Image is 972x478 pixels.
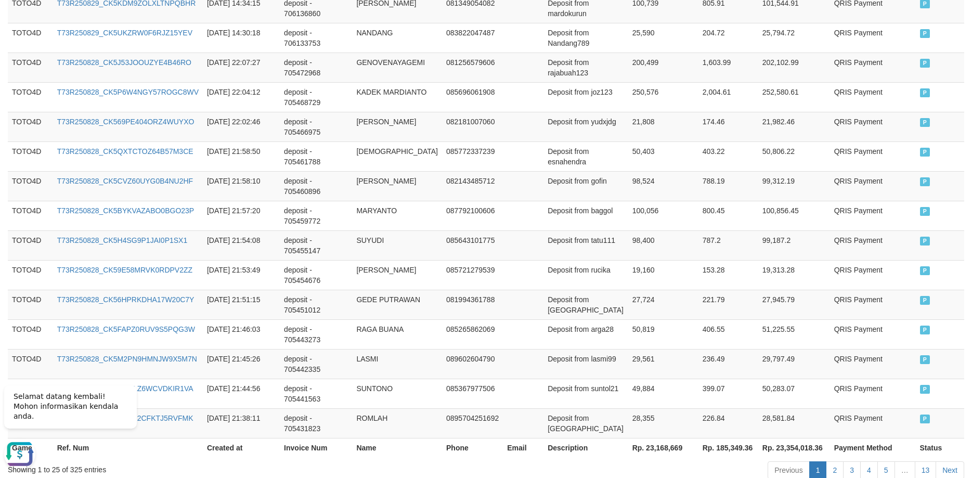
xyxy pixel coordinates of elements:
[543,379,628,408] td: Deposit from suntol21
[628,349,698,379] td: 29,561
[543,319,628,349] td: Deposit from arga28
[920,237,930,246] span: PAID
[352,408,442,438] td: ROMLAH
[698,23,758,53] td: 204.72
[698,379,758,408] td: 399.07
[830,53,916,82] td: QRIS Payment
[203,141,280,171] td: [DATE] 21:58:50
[628,290,698,319] td: 27,724
[543,438,628,457] th: Description
[698,171,758,201] td: 788.19
[280,379,352,408] td: deposit - 705441563
[503,438,543,457] th: Email
[280,53,352,82] td: deposit - 705472968
[280,319,352,349] td: deposit - 705443273
[758,319,830,349] td: 51,225.55
[14,16,118,44] span: Selamat datang kembali! Mohon informasikan kendala anda.
[698,260,758,290] td: 153.28
[203,171,280,201] td: [DATE] 21:58:10
[698,112,758,141] td: 174.46
[758,260,830,290] td: 19,313.28
[920,326,930,334] span: PAID
[57,147,193,156] a: T73R250828_CK5QXTCTOZ64B57M3CE
[352,319,442,349] td: RAGA BUANA
[280,349,352,379] td: deposit - 705442335
[442,349,503,379] td: 089602604790
[698,408,758,438] td: 226.84
[920,177,930,186] span: PAID
[8,23,53,53] td: TOTO4D
[543,141,628,171] td: Deposit from esnahendra
[543,53,628,82] td: Deposit from rajabuah123
[628,408,698,438] td: 28,355
[830,438,916,457] th: Payment Method
[758,112,830,141] td: 21,982.46
[543,260,628,290] td: Deposit from rucika
[442,141,503,171] td: 085772337239
[280,171,352,201] td: deposit - 705460896
[280,141,352,171] td: deposit - 705461788
[830,260,916,290] td: QRIS Payment
[203,349,280,379] td: [DATE] 21:45:26
[8,230,53,260] td: TOTO4D
[4,62,35,94] button: Open LiveChat chat widget
[442,290,503,319] td: 081994361788
[758,53,830,82] td: 202,102.99
[442,112,503,141] td: 082181007060
[920,296,930,305] span: PAID
[8,349,53,379] td: TOTO4D
[698,319,758,349] td: 406.55
[203,379,280,408] td: [DATE] 21:44:56
[442,23,503,53] td: 083822047487
[920,385,930,394] span: PAID
[628,230,698,260] td: 98,400
[830,319,916,349] td: QRIS Payment
[758,23,830,53] td: 25,794.72
[442,82,503,112] td: 085696061908
[628,319,698,349] td: 50,819
[442,171,503,201] td: 082143485712
[352,349,442,379] td: LASMI
[628,141,698,171] td: 50,403
[352,171,442,201] td: [PERSON_NAME]
[203,290,280,319] td: [DATE] 21:51:15
[543,408,628,438] td: Deposit from [GEOGRAPHIC_DATA]
[758,379,830,408] td: 50,283.07
[352,141,442,171] td: [DEMOGRAPHIC_DATA]
[628,260,698,290] td: 19,160
[57,384,193,393] a: T73R250828_CK5PW6LZ6WCVDKIR1VA
[352,290,442,319] td: GEDE PUTRAWAN
[8,290,53,319] td: TOTO4D
[442,260,503,290] td: 085721279539
[916,438,964,457] th: Status
[830,141,916,171] td: QRIS Payment
[920,88,930,97] span: PAID
[830,171,916,201] td: QRIS Payment
[543,290,628,319] td: Deposit from [GEOGRAPHIC_DATA]
[698,290,758,319] td: 221.79
[442,438,503,457] th: Phone
[543,23,628,53] td: Deposit from Nandang789
[57,206,195,215] a: T73R250828_CK5BYKVAZABO0BGO23P
[203,319,280,349] td: [DATE] 21:46:03
[203,438,280,457] th: Created at
[758,82,830,112] td: 252,580.61
[352,260,442,290] td: [PERSON_NAME]
[8,260,53,290] td: TOTO4D
[628,23,698,53] td: 25,590
[830,112,916,141] td: QRIS Payment
[830,408,916,438] td: QRIS Payment
[758,349,830,379] td: 29,797.49
[352,112,442,141] td: [PERSON_NAME]
[830,379,916,408] td: QRIS Payment
[8,112,53,141] td: TOTO4D
[758,201,830,230] td: 100,856.45
[280,438,352,457] th: Invoice Num
[920,59,930,68] span: PAID
[280,23,352,53] td: deposit - 706133753
[442,379,503,408] td: 085367977506
[352,82,442,112] td: KADEK MARDIANTO
[57,414,193,422] a: T73R250828_CK5SXSR2CFKTJ5RVFMK
[442,230,503,260] td: 085643101775
[830,290,916,319] td: QRIS Payment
